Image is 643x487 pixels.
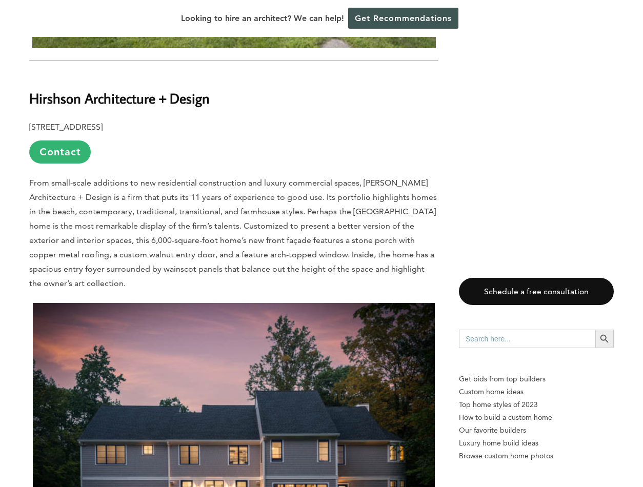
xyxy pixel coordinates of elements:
[459,373,614,385] p: Get bids from top builders
[459,450,614,462] a: Browse custom home photos
[348,8,458,29] a: Get Recommendations
[459,385,614,398] a: Custom home ideas
[29,89,210,107] b: Hirshson Architecture + Design
[459,411,614,424] a: How to build a custom home
[459,330,595,348] input: Search here...
[459,437,614,450] a: Luxury home build ideas
[599,333,610,344] svg: Search
[459,424,614,437] a: Our favorite builders
[29,140,91,164] a: Contact
[459,398,614,411] a: Top home styles of 2023
[459,278,614,305] a: Schedule a free consultation
[29,178,437,288] span: From small-scale additions to new residential construction and luxury commercial spaces, [PERSON_...
[29,122,103,132] b: [STREET_ADDRESS]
